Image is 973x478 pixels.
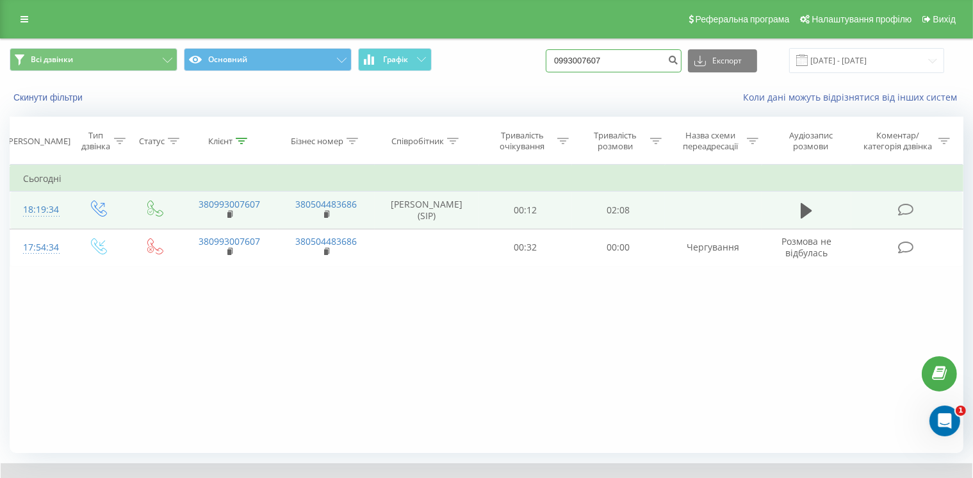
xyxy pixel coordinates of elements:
div: Статус [139,136,165,147]
div: Тривалість розмови [584,130,647,152]
div: Тип дзвінка [81,130,111,152]
button: Графік [358,48,432,71]
span: Розмова не відбулась [781,235,831,259]
span: Вихід [933,14,956,24]
a: Коли дані можуть відрізнятися вiд інших систем [743,91,963,103]
div: Клієнт [208,136,233,147]
input: Пошук за номером [546,49,682,72]
div: 18:19:34 [23,197,56,222]
span: Всі дзвінки [31,54,73,65]
td: Чергування [665,229,762,266]
div: Аудіозапис розмови [773,130,848,152]
a: 380504483686 [295,198,357,210]
div: Співробітник [391,136,444,147]
td: 00:00 [572,229,665,266]
span: Графік [383,55,408,64]
td: 02:08 [572,192,665,229]
button: Експорт [688,49,757,72]
div: 17:54:34 [23,235,56,260]
div: Назва схеми переадресації [676,130,744,152]
div: [PERSON_NAME] [6,136,70,147]
td: [PERSON_NAME] (SIP) [375,192,479,229]
button: Скинути фільтри [10,92,89,103]
td: Сьогодні [10,166,963,192]
a: 380993007607 [199,198,260,210]
span: Налаштування профілю [812,14,912,24]
div: Бізнес номер [291,136,343,147]
div: Коментар/категорія дзвінка [860,130,935,152]
span: 1 [956,406,966,416]
span: Реферальна програма [696,14,790,24]
iframe: Intercom live chat [929,406,960,436]
button: Основний [184,48,352,71]
a: 380993007607 [199,235,260,247]
td: 00:12 [479,192,572,229]
a: 380504483686 [295,235,357,247]
td: 00:32 [479,229,572,266]
div: Тривалість очікування [491,130,554,152]
button: Всі дзвінки [10,48,177,71]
